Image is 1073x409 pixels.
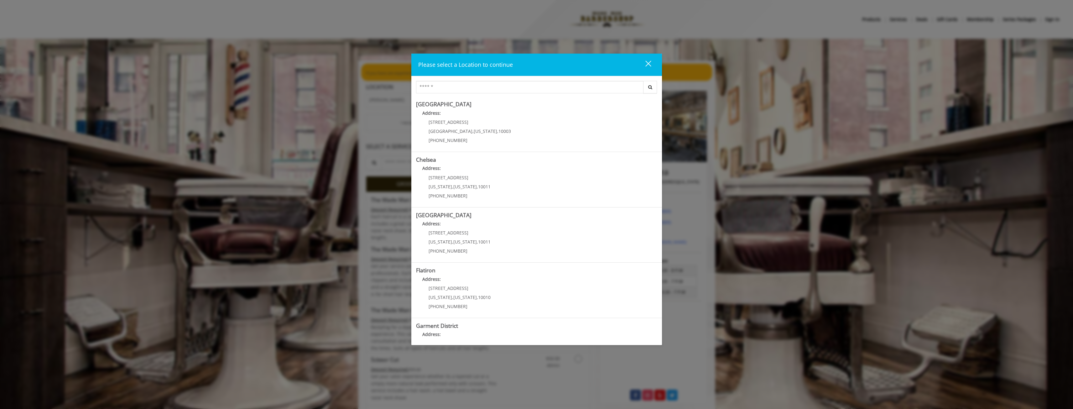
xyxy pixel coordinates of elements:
span: [STREET_ADDRESS] [429,285,468,291]
span: [PHONE_NUMBER] [429,137,467,143]
span: , [472,128,474,134]
span: , [477,184,478,190]
span: [US_STATE] [453,184,477,190]
span: 10003 [498,128,511,134]
span: [GEOGRAPHIC_DATA] [429,128,472,134]
div: close dialog [638,60,651,70]
span: [US_STATE] [429,294,452,300]
span: [STREET_ADDRESS] [429,230,468,236]
span: , [452,294,453,300]
span: [STREET_ADDRESS] [429,175,468,181]
span: , [477,239,478,245]
span: [PHONE_NUMBER] [429,193,467,199]
button: close dialog [634,58,655,71]
b: Address: [422,276,441,282]
span: , [497,128,498,134]
input: Search Center [416,81,643,93]
b: Address: [422,331,441,337]
span: 10010 [478,294,491,300]
span: [US_STATE] [429,184,452,190]
b: Flatiron [416,266,435,274]
span: 10011 [478,239,491,245]
b: [GEOGRAPHIC_DATA] [416,100,471,108]
b: Address: [422,165,441,171]
b: Garment District [416,322,458,329]
span: [US_STATE] [474,128,497,134]
span: [PHONE_NUMBER] [429,248,467,254]
span: Please select a Location to continue [418,61,513,68]
span: , [452,184,453,190]
span: , [477,294,478,300]
b: Chelsea [416,156,436,163]
span: [US_STATE] [453,294,477,300]
span: [PHONE_NUMBER] [429,303,467,309]
span: 10011 [478,184,491,190]
i: Search button [647,85,654,89]
span: , [452,239,453,245]
span: [STREET_ADDRESS] [429,119,468,125]
div: Center Select [416,81,657,97]
b: [GEOGRAPHIC_DATA] [416,211,471,219]
b: Address: [422,221,441,227]
span: [US_STATE] [453,239,477,245]
b: Address: [422,110,441,116]
span: [US_STATE] [429,239,452,245]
